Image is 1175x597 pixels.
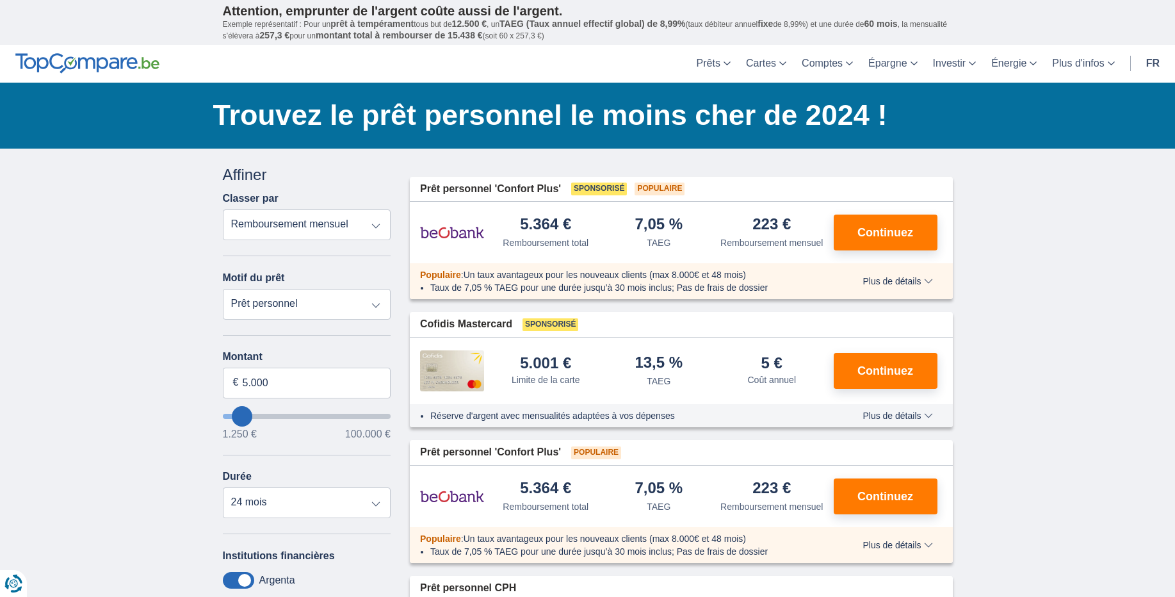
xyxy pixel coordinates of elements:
button: Plus de détails [853,411,942,421]
span: Prêt personnel CPH [420,581,516,596]
span: 12.500 € [452,19,487,29]
span: 1.250 € [223,429,257,439]
div: 7,05 % [635,480,683,498]
div: 223 € [752,217,791,234]
span: Continuez [857,365,913,377]
p: Exemple représentatif : Pour un tous but de , un (taux débiteur annuel de 8,99%) et une durée de ... [223,19,953,42]
label: Institutions financières [223,550,335,562]
div: Limite de la carte [512,373,580,386]
a: Épargne [861,45,925,83]
div: TAEG [647,236,670,249]
span: montant total à rembourser de 15.438 € [316,30,483,40]
label: Argenta [259,575,295,586]
div: 223 € [752,480,791,498]
img: pret personnel Cofidis CC [420,350,484,391]
label: Motif du prêt [223,272,285,284]
div: 7,05 % [635,217,683,234]
li: Réserve d'argent avec mensualités adaptées à vos dépenses [430,409,825,422]
div: Remboursement mensuel [720,500,823,513]
span: Prêt personnel 'Confort Plus' [420,182,561,197]
img: pret personnel Beobank [420,217,484,249]
span: Un taux avantageux pour les nouveaux clients (max 8.000€ et 48 mois) [464,534,746,544]
span: TAEG (Taux annuel effectif global) de 8,99% [499,19,685,29]
img: TopCompare [15,53,159,74]
span: Prêt personnel 'Confort Plus' [420,445,561,460]
a: Comptes [794,45,861,83]
span: Populaire [420,534,461,544]
div: 5.364 € [520,480,571,498]
a: Plus d'infos [1044,45,1122,83]
input: wantToBorrow [223,414,391,419]
div: Affiner [223,164,391,186]
span: 100.000 € [345,429,391,439]
div: Remboursement mensuel [720,236,823,249]
button: Continuez [834,215,937,250]
span: prêt à tempérament [330,19,414,29]
button: Plus de détails [853,540,942,550]
div: 5.001 € [520,356,571,371]
span: € [233,375,239,390]
button: Continuez [834,478,937,514]
span: Cofidis Mastercard [420,317,512,332]
span: Plus de détails [863,277,932,286]
a: Énergie [984,45,1044,83]
span: Populaire [635,183,685,195]
span: Continuez [857,227,913,238]
div: : [410,268,836,281]
button: Plus de détails [853,276,942,286]
span: Populaire [420,270,461,280]
span: fixe [758,19,773,29]
a: Cartes [738,45,794,83]
span: 60 mois [864,19,898,29]
div: TAEG [647,500,670,513]
div: TAEG [647,375,670,388]
label: Durée [223,471,252,482]
span: Un taux avantageux pour les nouveaux clients (max 8.000€ et 48 mois) [464,270,746,280]
p: Attention, emprunter de l'argent coûte aussi de l'argent. [223,3,953,19]
a: Investir [925,45,984,83]
label: Classer par [223,193,279,204]
span: Plus de détails [863,411,932,420]
span: Sponsorisé [571,183,627,195]
div: : [410,532,836,545]
div: Remboursement total [503,500,588,513]
span: 257,3 € [260,30,290,40]
a: fr [1139,45,1167,83]
div: 13,5 % [635,355,683,372]
div: 5 € [761,356,782,371]
a: Prêts [689,45,738,83]
h1: Trouvez le prêt personnel le moins cher de 2024 ! [213,95,953,135]
div: Coût annuel [747,373,796,386]
li: Taux de 7,05 % TAEG pour une durée jusqu’à 30 mois inclus; Pas de frais de dossier [430,545,825,558]
span: Populaire [571,446,621,459]
span: Continuez [857,491,913,502]
div: 5.364 € [520,217,571,234]
li: Taux de 7,05 % TAEG pour une durée jusqu’à 30 mois inclus; Pas de frais de dossier [430,281,825,294]
label: Montant [223,351,391,363]
span: Plus de détails [863,541,932,550]
div: Remboursement total [503,236,588,249]
img: pret personnel Beobank [420,480,484,512]
button: Continuez [834,353,937,389]
span: Sponsorisé [523,318,578,331]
